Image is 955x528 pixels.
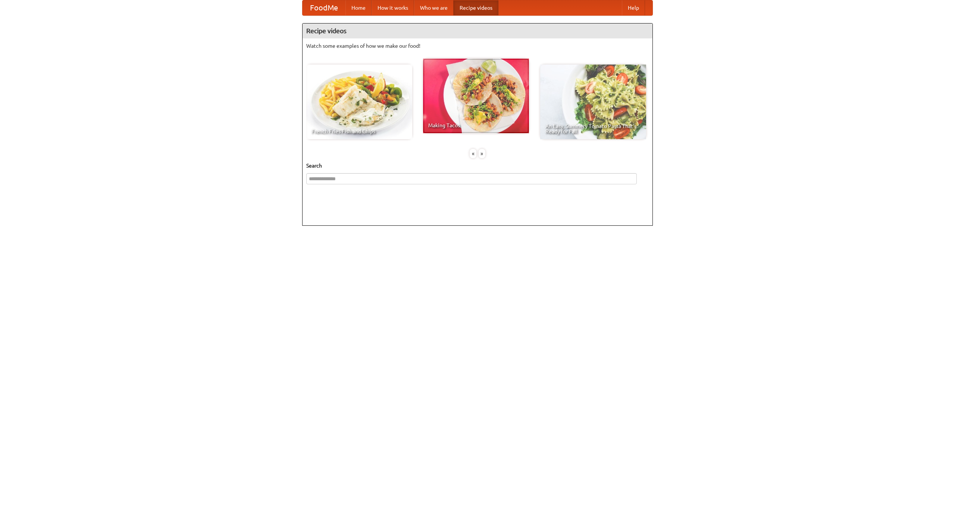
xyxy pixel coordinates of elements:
[470,149,476,158] div: «
[306,65,412,139] a: French Fries Fish and Chips
[540,65,646,139] a: An Easy, Summery Tomato Pasta That's Ready for Fall
[622,0,645,15] a: Help
[372,0,414,15] a: How it works
[345,0,372,15] a: Home
[479,149,485,158] div: »
[303,0,345,15] a: FoodMe
[414,0,454,15] a: Who we are
[428,123,524,128] span: Making Tacos
[454,0,498,15] a: Recipe videos
[311,129,407,134] span: French Fries Fish and Chips
[306,42,649,50] p: Watch some examples of how we make our food!
[545,124,641,134] span: An Easy, Summery Tomato Pasta That's Ready for Fall
[423,59,529,133] a: Making Tacos
[303,24,652,38] h4: Recipe videos
[306,162,649,169] h5: Search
